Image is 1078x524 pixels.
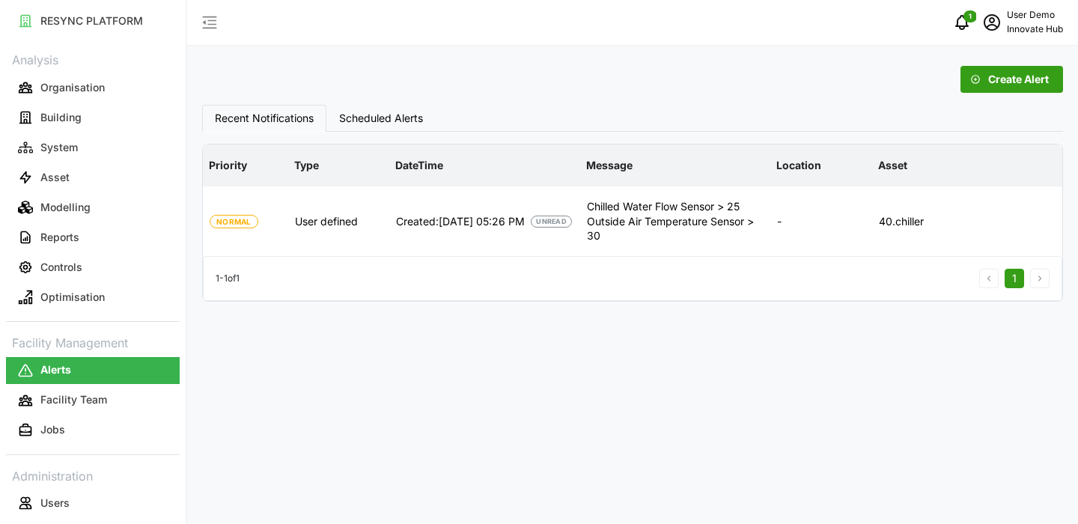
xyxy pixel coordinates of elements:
[6,162,180,192] a: Asset
[1007,8,1063,22] p: User Demo
[977,7,1007,37] button: schedule
[6,252,180,282] a: Controls
[6,103,180,132] a: Building
[6,132,180,162] a: System
[6,490,180,517] button: Users
[40,230,79,245] p: Reports
[40,200,91,215] p: Modelling
[777,214,865,229] p: -
[6,356,180,386] a: Alerts
[40,260,82,275] p: Controls
[392,146,576,185] p: DateTime
[536,216,567,227] span: UNREAD
[6,73,180,103] a: Organisation
[396,214,525,229] p: Created: [DATE] 05:26 PM
[40,140,78,155] p: System
[875,146,1059,185] p: Asset
[6,6,180,36] a: RESYNC PLATFORM
[969,11,972,22] span: 1
[295,214,383,229] p: User defined
[6,386,180,415] a: Facility Team
[960,66,1063,93] button: Create Alert
[40,80,105,95] p: Organisation
[583,146,767,185] p: Message
[6,464,180,486] p: Administration
[6,282,180,312] a: Optimisation
[6,194,180,221] button: Modelling
[6,48,180,70] p: Analysis
[6,134,180,161] button: System
[879,214,1056,229] p: 40.chiller
[216,216,252,228] span: Normal
[587,215,754,243] span: Outside Air Temperature Sensor > 30
[1007,22,1063,37] p: Innovate Hub
[339,113,423,124] span: Scheduled Alerts
[40,170,70,185] p: Asset
[6,192,180,222] a: Modelling
[40,496,70,511] p: Users
[6,222,180,252] a: Reports
[206,146,285,185] p: Priority
[40,362,71,377] p: Alerts
[6,417,180,444] button: Jobs
[216,272,240,286] p: 1 - 1 of 1
[40,392,107,407] p: Facility Team
[6,357,180,384] button: Alerts
[6,74,180,101] button: Organisation
[6,7,180,34] button: RESYNC PLATFORM
[6,104,180,131] button: Building
[6,387,180,414] button: Facility Team
[587,200,740,213] span: Chilled Water Flow Sensor > 25
[6,415,180,445] a: Jobs
[40,110,82,125] p: Building
[40,422,65,437] p: Jobs
[291,146,387,185] p: Type
[6,164,180,191] button: Asset
[1005,269,1024,288] button: 1
[947,7,977,37] button: notifications
[6,254,180,281] button: Controls
[40,290,105,305] p: Optimisation
[6,488,180,518] a: Users
[6,331,180,353] p: Facility Management
[215,113,314,124] span: Recent Notifications
[40,13,143,28] p: RESYNC PLATFORM
[773,146,869,185] p: Location
[6,224,180,251] button: Reports
[988,67,1049,92] span: Create Alert
[6,284,180,311] button: Optimisation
